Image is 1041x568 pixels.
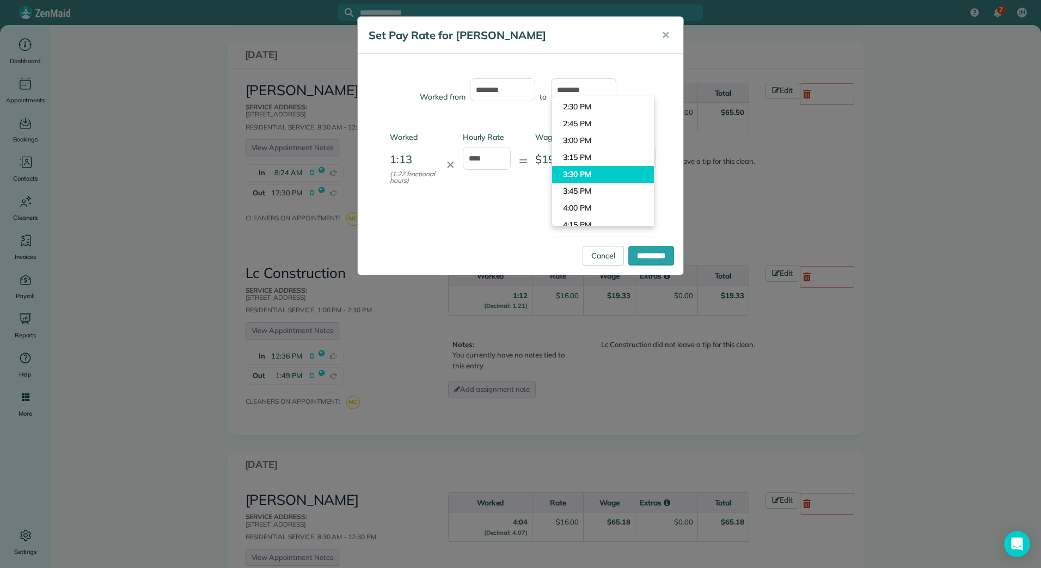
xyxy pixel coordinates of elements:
div: = [511,149,535,171]
li: 3:30 PM [552,166,654,183]
li: 3:00 PM [552,132,654,149]
li: 4:15 PM [552,217,654,233]
h5: Set Pay Rate for [PERSON_NAME] [369,28,646,43]
label: Wage [535,132,584,143]
a: Cancel [583,246,624,266]
li: 2:45 PM [552,115,654,132]
div: Open Intercom Messenger [1004,531,1030,557]
small: (1.22 fractional hours) [390,171,438,184]
label: Worked [390,132,438,143]
li: 3:15 PM [552,149,654,166]
li: 2:30 PM [552,98,654,115]
label: Hourly Rate [463,132,511,143]
li: 4:00 PM [552,200,654,217]
span: ✕ [662,29,670,41]
div: 1:13 [390,151,438,184]
label: Worked from [420,91,466,102]
div: $19.52 [535,151,584,168]
label: to [540,91,547,102]
div: ✕ [438,157,462,173]
li: 3:45 PM [552,183,654,200]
